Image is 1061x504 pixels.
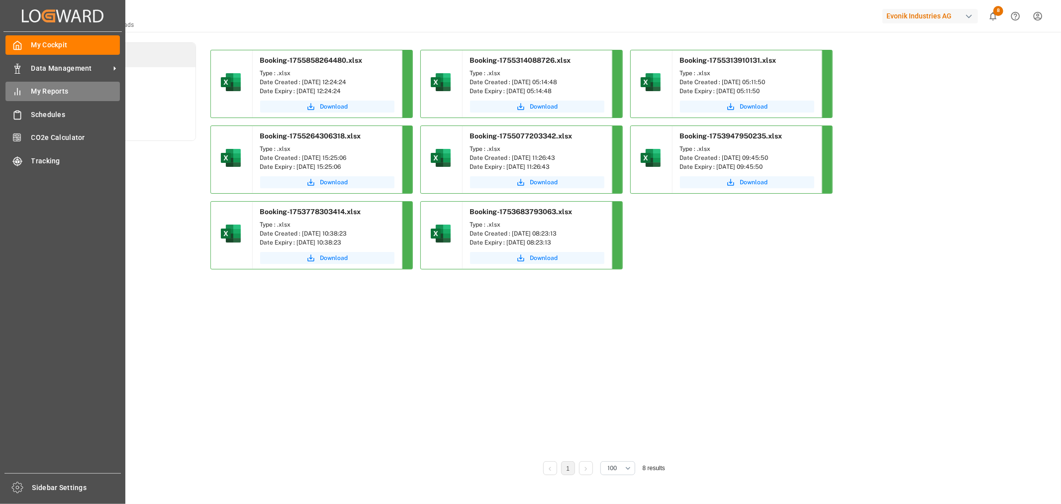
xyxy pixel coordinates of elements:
span: Booking-1753947950235.xlsx [680,132,782,140]
button: Download [260,176,394,188]
div: Date Expiry : [DATE] 11:26:43 [470,162,604,171]
img: microsoft-excel-2019--v1.png [429,146,453,170]
li: 1 [561,461,575,475]
button: Help Center [1004,5,1027,27]
div: Date Expiry : [DATE] 09:45:50 [680,162,814,171]
button: Download [680,176,814,188]
button: Download [680,101,814,113]
div: Date Created : [DATE] 15:25:06 [260,153,394,162]
span: Sidebar Settings [32,483,121,493]
button: Evonik Industries AG [882,6,982,25]
button: Download [470,176,604,188]
a: My Cockpit [5,35,120,55]
span: Download [530,253,558,262]
li: Previous Page [543,461,557,475]
span: CO2e Calculator [31,132,120,143]
img: microsoft-excel-2019--v1.png [639,146,663,170]
span: Download [530,102,558,111]
div: Type : .xlsx [260,220,394,229]
div: Date Created : [DATE] 05:11:50 [680,78,814,87]
a: Schedules [5,105,120,124]
a: Tracking [5,151,120,170]
img: microsoft-excel-2019--v1.png [429,70,453,94]
span: My Reports [31,86,120,97]
div: Type : .xlsx [260,69,394,78]
img: microsoft-excel-2019--v1.png [219,70,243,94]
button: show 8 new notifications [982,5,1004,27]
div: Date Expiry : [DATE] 08:23:13 [470,238,604,247]
img: microsoft-excel-2019--v1.png [219,222,243,246]
div: Date Created : [DATE] 09:45:50 [680,153,814,162]
div: Type : .xlsx [470,144,604,153]
div: Date Expiry : [DATE] 12:24:24 [260,87,394,96]
img: microsoft-excel-2019--v1.png [639,70,663,94]
span: Booking-1755077203342.xlsx [470,132,573,140]
div: Date Expiry : [DATE] 15:25:06 [260,162,394,171]
span: Tracking [31,156,120,166]
a: 1 [566,465,570,472]
span: 100 [608,464,617,473]
div: Date Created : [DATE] 12:24:24 [260,78,394,87]
div: Date Expiry : [DATE] 05:11:50 [680,87,814,96]
span: Schedules [31,110,120,120]
span: Download [320,253,348,262]
li: Next Page [579,461,593,475]
img: microsoft-excel-2019--v1.png [219,146,243,170]
div: Type : .xlsx [260,144,394,153]
div: Evonik Industries AG [882,9,978,23]
div: Date Created : [DATE] 10:38:23 [260,229,394,238]
div: Date Created : [DATE] 05:14:48 [470,78,604,87]
span: 8 results [643,465,665,472]
div: Type : .xlsx [470,69,604,78]
a: CO2e Calculator [5,128,120,147]
span: Download [740,102,768,111]
span: Booking-1755858264480.xlsx [260,56,363,64]
div: Type : .xlsx [680,69,814,78]
span: Booking-1755264306318.xlsx [260,132,361,140]
span: My Cockpit [31,40,120,50]
span: Booking-1753683793063.xlsx [470,208,573,216]
img: microsoft-excel-2019--v1.png [429,222,453,246]
div: Date Created : [DATE] 08:23:13 [470,229,604,238]
div: Date Expiry : [DATE] 10:38:23 [260,238,394,247]
div: Type : .xlsx [470,220,604,229]
span: Booking-1753778303414.xlsx [260,208,361,216]
button: open menu [600,461,635,475]
span: Download [320,102,348,111]
div: Type : .xlsx [680,144,814,153]
span: Download [530,178,558,187]
button: Download [470,101,604,113]
button: Download [470,252,604,264]
span: Data Management [31,63,110,74]
div: Date Expiry : [DATE] 05:14:48 [470,87,604,96]
span: Download [320,178,348,187]
div: Date Created : [DATE] 11:26:43 [470,153,604,162]
span: Download [740,178,768,187]
span: Booking-1755314088726.xlsx [470,56,571,64]
span: Booking-1755313910131.xlsx [680,56,776,64]
button: Download [260,101,394,113]
a: My Reports [5,82,120,101]
button: Download [260,252,394,264]
span: 8 [993,6,1003,16]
